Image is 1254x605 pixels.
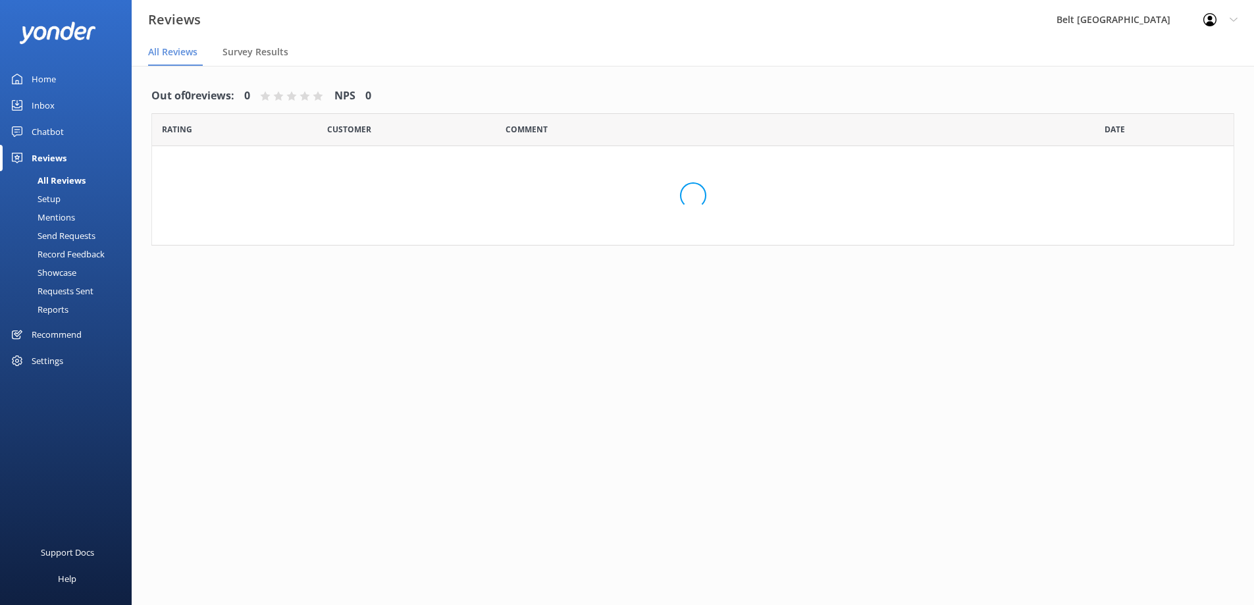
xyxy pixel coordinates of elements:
div: Recommend [32,321,82,348]
span: Question [506,123,548,136]
div: Home [32,66,56,92]
div: Help [58,566,76,592]
img: yonder-white-logo.png [20,22,95,43]
div: Requests Sent [8,282,93,300]
div: Inbox [32,92,55,118]
a: Mentions [8,208,132,226]
a: Record Feedback [8,245,132,263]
h3: Reviews [148,9,201,30]
div: Showcase [8,263,76,282]
span: Date [1105,123,1125,136]
a: Setup [8,190,132,208]
div: Reviews [32,145,66,171]
h4: 0 [244,88,250,105]
div: Support Docs [41,539,94,566]
div: Mentions [8,208,75,226]
a: All Reviews [8,171,132,190]
h4: Out of 0 reviews: [151,88,234,105]
div: Record Feedback [8,245,105,263]
span: Survey Results [222,45,288,59]
div: Setup [8,190,61,208]
div: All Reviews [8,171,86,190]
span: Date [162,123,192,136]
div: Chatbot [32,118,64,145]
div: Send Requests [8,226,95,245]
span: Date [327,123,371,136]
a: Requests Sent [8,282,132,300]
a: Showcase [8,263,132,282]
a: Reports [8,300,132,319]
div: Settings [32,348,63,374]
span: All Reviews [148,45,197,59]
h4: 0 [365,88,371,105]
div: Reports [8,300,68,319]
h4: NPS [334,88,355,105]
a: Send Requests [8,226,132,245]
